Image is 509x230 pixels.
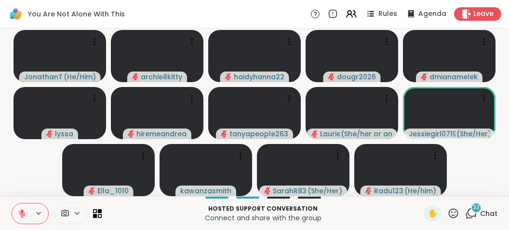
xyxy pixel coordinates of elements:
p: Hosted support conversation [107,204,418,213]
span: audio-muted [132,73,139,80]
span: ✋ [428,208,438,219]
span: lyssa [55,129,73,139]
span: 33 [473,203,480,212]
span: audio-muted [225,73,232,80]
span: audio-muted [365,187,372,194]
span: audio-muted [128,130,134,137]
span: Leave [473,9,494,19]
img: ShareWell Logomark [8,6,24,22]
span: hiremeandrea [136,129,187,139]
span: ( She/her or anything else ) [341,129,393,139]
span: ( She/Her ) [456,129,490,139]
span: audio-muted [311,130,318,137]
span: Jessiegirl0719 [409,129,455,139]
span: Agenda [418,9,446,19]
span: SarahR83 [273,186,307,196]
p: Connect and share with the group [107,213,418,223]
span: audio-muted [46,130,53,137]
span: You Are Not Alone With This [28,9,125,19]
span: haidyhanna22 [234,72,284,82]
span: kawanzasmith [180,186,231,196]
span: audio-muted [328,73,335,80]
span: Rules [378,9,397,19]
span: ( He/him ) [404,186,436,196]
span: Chat [480,209,497,218]
span: dougr2026 [337,72,376,82]
span: ( She/Her ) [308,186,342,196]
span: tanyapeople263 [229,129,288,139]
span: Ella_1010 [97,186,129,196]
span: audio-muted [89,187,95,194]
span: dmianamelek [429,72,478,82]
span: audio-muted [264,187,271,194]
span: archie8kitty [141,72,182,82]
span: audio-muted [421,73,428,80]
span: ( He/Him ) [64,72,96,82]
span: Laurie_Ru [320,129,340,139]
span: JonathanT [24,72,63,82]
span: audio-muted [221,130,228,137]
span: Radu123 [374,186,403,196]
